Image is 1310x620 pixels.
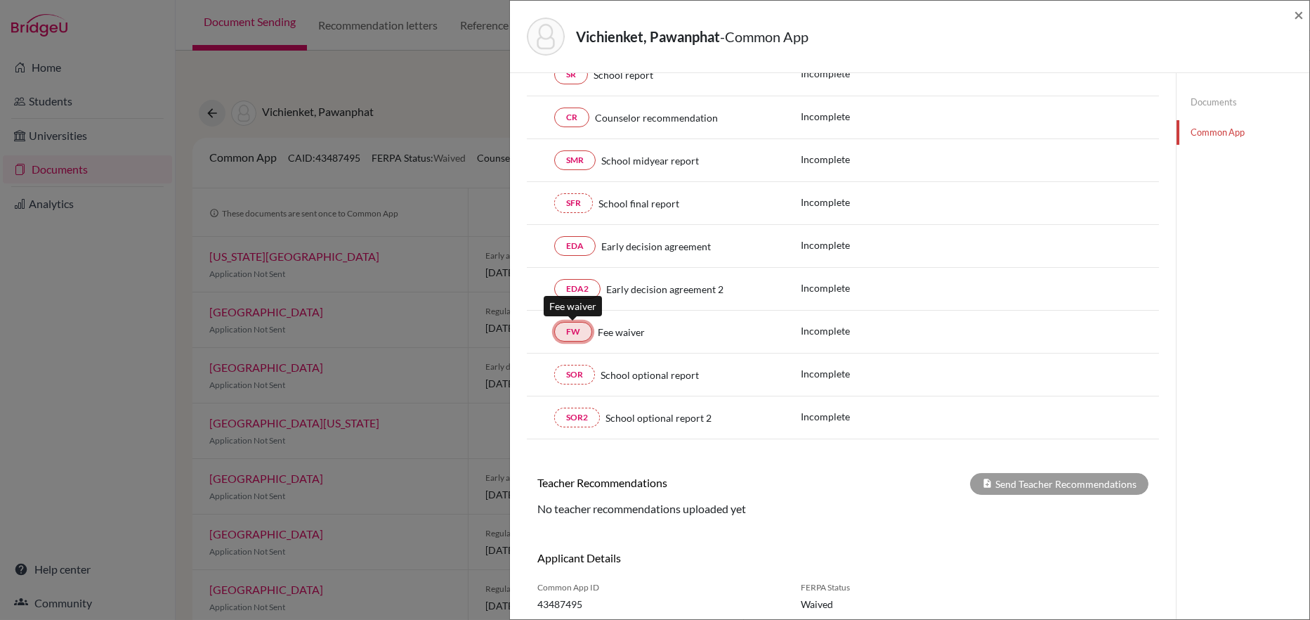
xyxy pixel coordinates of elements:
p: Incomplete [801,66,945,81]
p: Incomplete [801,152,945,167]
span: School optional report [601,368,699,382]
span: School final report [598,196,679,211]
span: Early decision agreement [601,239,711,254]
h6: Teacher Recommendations [527,476,843,489]
a: SOR2 [554,408,600,427]
p: Incomplete [801,195,945,209]
span: School midyear report [601,153,699,168]
div: Send Teacher Recommendations [970,473,1148,495]
span: School report [594,67,653,82]
a: Common App [1177,120,1309,145]
p: Incomplete [801,109,945,124]
p: Incomplete [801,280,945,295]
a: SMR [554,150,596,170]
a: Documents [1177,90,1309,115]
span: - Common App [720,28,808,45]
a: EDA [554,236,596,256]
span: × [1294,4,1304,25]
span: Fee waiver [598,325,645,340]
a: CR [554,108,589,127]
span: Waived [801,597,938,612]
a: SR [554,65,588,84]
div: Fee waiver [544,296,602,316]
h6: Applicant Details [537,551,832,564]
button: Close [1294,6,1304,23]
p: Incomplete [801,409,945,424]
a: SOR [554,365,595,385]
p: Incomplete [801,366,945,381]
strong: Vichienket, Pawanphat [576,28,720,45]
span: School optional report 2 [605,411,712,425]
span: Counselor recommendation [595,110,718,125]
span: FERPA Status [801,581,938,594]
a: SFR [554,193,593,213]
span: 43487495 [537,597,780,612]
p: Incomplete [801,323,945,338]
div: No teacher recommendations uploaded yet [527,500,1159,517]
span: Common App ID [537,581,780,594]
a: EDA2 [554,279,601,299]
a: FW [554,322,592,342]
p: Incomplete [801,238,945,252]
span: Early decision agreement 2 [606,282,723,297]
